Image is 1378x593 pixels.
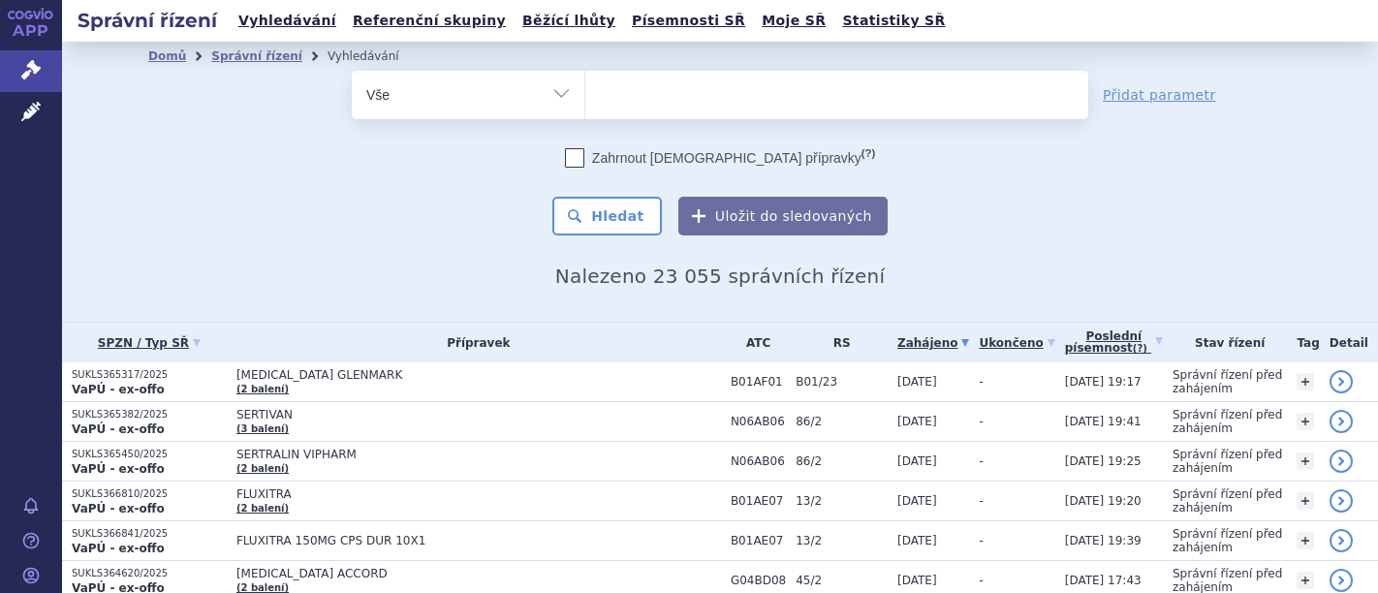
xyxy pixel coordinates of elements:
a: (3 balení) [236,423,289,434]
h2: Správní řízení [62,7,233,34]
span: [DATE] [897,494,937,508]
th: Detail [1320,323,1378,362]
span: G04BD08 [731,574,786,587]
span: 86/2 [796,415,888,428]
span: [DATE] 19:25 [1065,454,1142,468]
span: [DATE] [897,375,937,389]
span: Správní řízení před zahájením [1173,487,1282,515]
a: detail [1330,569,1353,592]
span: 13/2 [796,534,888,547]
a: (2 balení) [236,503,289,514]
span: - [979,494,983,508]
th: Tag [1287,323,1319,362]
a: + [1297,413,1314,430]
a: Referenční skupiny [347,8,512,34]
span: [MEDICAL_DATA] GLENMARK [236,368,721,382]
abbr: (?) [861,147,875,160]
p: SUKLS364620/2025 [72,567,227,580]
span: [DATE] 19:20 [1065,494,1142,508]
a: Domů [148,49,186,63]
a: detail [1330,489,1353,513]
strong: VaPÚ - ex-offo [72,542,165,555]
span: [MEDICAL_DATA] ACCORD [236,567,721,580]
span: Správní řízení před zahájením [1173,368,1282,395]
abbr: (?) [1133,343,1147,355]
a: detail [1330,410,1353,433]
a: Statistiky SŘ [836,8,951,34]
span: N06AB06 [731,415,786,428]
a: detail [1330,370,1353,393]
span: B01AF01 [731,375,786,389]
strong: VaPÚ - ex-offo [72,422,165,436]
a: Vyhledávání [233,8,342,34]
th: Přípravek [227,323,721,362]
span: SERTIVAN [236,408,721,421]
a: + [1297,373,1314,390]
th: RS [786,323,888,362]
span: B01AE07 [731,494,786,508]
span: 45/2 [796,574,888,587]
span: Správní řízení před zahájením [1173,448,1282,475]
p: SUKLS365382/2025 [72,408,227,421]
a: (2 balení) [236,384,289,394]
a: (2 balení) [236,582,289,593]
span: [DATE] 19:39 [1065,534,1142,547]
li: Vyhledávání [328,42,424,71]
a: Zahájeno [897,329,969,357]
span: B01AE07 [731,534,786,547]
p: SUKLS366841/2025 [72,527,227,541]
p: SUKLS365317/2025 [72,368,227,382]
span: N06AB06 [731,454,786,468]
button: Hledat [552,197,662,235]
span: [DATE] [897,574,937,587]
strong: VaPÚ - ex-offo [72,502,165,515]
a: + [1297,453,1314,470]
th: ATC [721,323,786,362]
a: detail [1330,450,1353,473]
p: SUKLS365450/2025 [72,448,227,461]
span: [DATE] 17:43 [1065,574,1142,587]
span: Nalezeno 23 055 správních řízení [555,265,885,288]
a: Písemnosti SŘ [626,8,751,34]
span: [DATE] 19:17 [1065,375,1142,389]
a: + [1297,532,1314,549]
a: + [1297,492,1314,510]
a: Běžící lhůty [517,8,621,34]
span: SERTRALIN VIPHARM [236,448,721,461]
p: SUKLS366810/2025 [72,487,227,501]
a: Moje SŘ [756,8,831,34]
label: Zahrnout [DEMOGRAPHIC_DATA] přípravky [565,148,875,168]
span: 13/2 [796,494,888,508]
span: [DATE] 19:41 [1065,415,1142,428]
span: - [979,375,983,389]
a: Správní řízení [211,49,302,63]
a: (2 balení) [236,463,289,474]
span: [DATE] [897,534,937,547]
span: Správní řízení před zahájením [1173,408,1282,435]
button: Uložit do sledovaných [678,197,888,235]
span: 86/2 [796,454,888,468]
span: [DATE] [897,454,937,468]
span: [DATE] [897,415,937,428]
span: - [979,534,983,547]
span: B01/23 [796,375,888,389]
th: Stav řízení [1163,323,1287,362]
span: - [979,415,983,428]
span: - [979,574,983,587]
span: FLUXITRA [236,487,721,501]
a: + [1297,572,1314,589]
a: Přidat parametr [1103,85,1216,105]
strong: VaPÚ - ex-offo [72,383,165,396]
span: FLUXITRA 150MG CPS DUR 10X1 [236,534,721,547]
a: SPZN / Typ SŘ [72,329,227,357]
a: detail [1330,529,1353,552]
a: Ukončeno [979,329,1054,357]
span: Správní řízení před zahájením [1173,527,1282,554]
strong: VaPÚ - ex-offo [72,462,165,476]
a: Poslednípísemnost(?) [1065,323,1163,362]
span: - [979,454,983,468]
